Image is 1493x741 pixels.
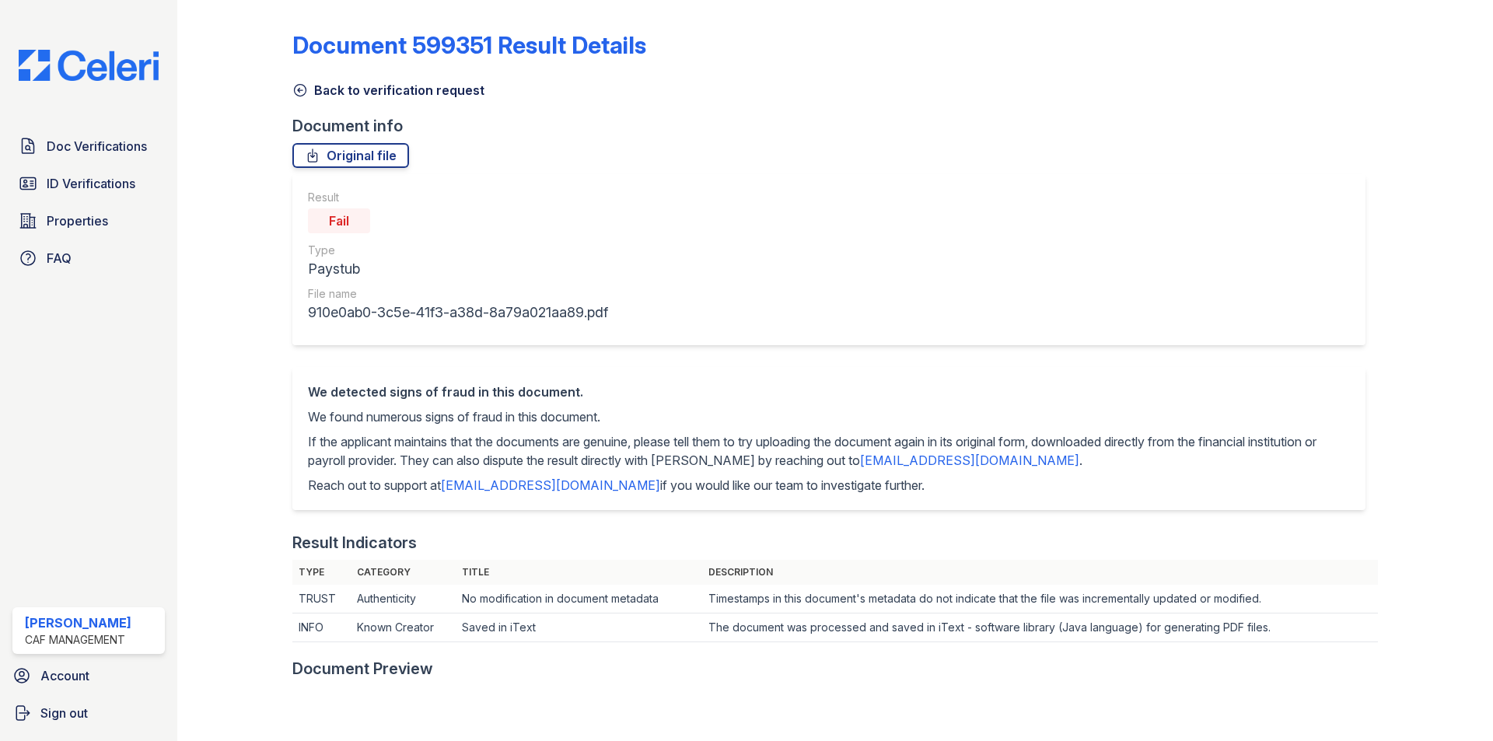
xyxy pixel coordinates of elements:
a: FAQ [12,243,165,274]
a: Properties [12,205,165,236]
p: Reach out to support at if you would like our team to investigate further. [308,476,1350,495]
a: Document 599351 Result Details [292,31,646,59]
td: TRUST [292,585,351,613]
th: Description [702,560,1378,585]
span: ID Verifications [47,174,135,193]
p: If the applicant maintains that the documents are genuine, please tell them to try uploading the ... [308,432,1350,470]
div: 910e0ab0-3c5e-41f3-a38d-8a79a021aa89.pdf [308,302,608,323]
a: Sign out [6,697,171,729]
th: Category [351,560,456,585]
span: Account [40,666,89,685]
span: FAQ [47,249,72,267]
div: Paystub [308,258,608,280]
div: CAF Management [25,632,131,648]
div: Fail [308,208,370,233]
td: Known Creator [351,613,456,642]
div: Type [308,243,608,258]
a: Doc Verifications [12,131,165,162]
div: Document info [292,115,1378,137]
span: Sign out [40,704,88,722]
p: We found numerous signs of fraud in this document. [308,407,1350,426]
th: Type [292,560,351,585]
a: Back to verification request [292,81,484,100]
span: . [1079,453,1082,468]
div: Result [308,190,608,205]
img: CE_Logo_Blue-a8612792a0a2168367f1c8372b55b34899dd931a85d93a1a3d3e32e68fde9ad4.png [6,50,171,81]
div: [PERSON_NAME] [25,613,131,632]
td: INFO [292,613,351,642]
a: [EMAIL_ADDRESS][DOMAIN_NAME] [441,477,660,493]
td: Timestamps in this document's metadata do not indicate that the file was incrementally updated or... [702,585,1378,613]
td: The document was processed and saved in iText - software library (Java language) for generating P... [702,613,1378,642]
span: Properties [47,211,108,230]
td: Authenticity [351,585,456,613]
span: Doc Verifications [47,137,147,156]
a: ID Verifications [12,168,165,199]
a: Account [6,660,171,691]
a: [EMAIL_ADDRESS][DOMAIN_NAME] [860,453,1079,468]
div: We detected signs of fraud in this document. [308,383,1350,401]
div: File name [308,286,608,302]
td: Saved in iText [456,613,701,642]
a: Original file [292,143,409,168]
div: Result Indicators [292,532,417,554]
th: Title [456,560,701,585]
td: No modification in document metadata [456,585,701,613]
div: Document Preview [292,658,433,680]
